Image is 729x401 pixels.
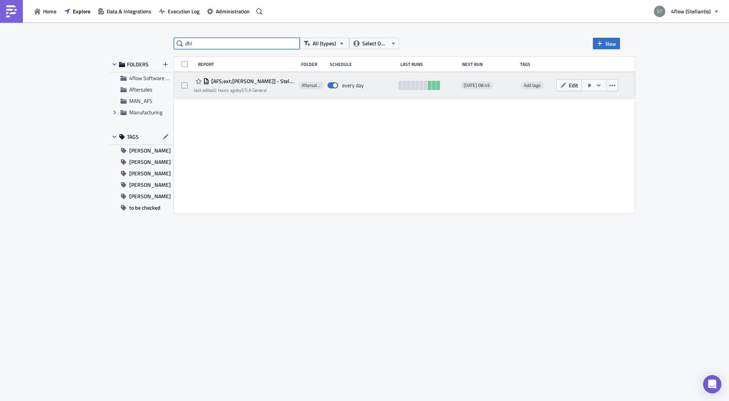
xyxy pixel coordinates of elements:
div: Last Runs [400,61,458,67]
div: Next Run [462,61,516,67]
div: every day [342,82,364,89]
button: Data & Integrations [94,5,155,17]
span: New [605,40,616,48]
button: [PERSON_NAME] [109,191,172,202]
span: All (types) [313,39,336,48]
button: New [593,38,620,49]
button: Explore [60,5,94,17]
img: Avatar [653,5,666,18]
span: [PERSON_NAME] [129,168,171,179]
button: All (types) [300,38,349,49]
span: [PERSON_NAME] [129,145,171,156]
span: FOLDERS [127,61,149,68]
button: Administration [203,5,254,17]
span: to be checked [129,202,161,213]
button: Edit [556,79,582,91]
button: Execution Log [155,5,203,17]
span: Select Owner [362,39,388,48]
input: Search Reports [174,38,300,49]
span: Execution Log [168,7,199,15]
span: [PERSON_NAME] [129,179,171,191]
span: Add tags [521,82,544,89]
div: Open Intercom Messenger [703,375,721,393]
span: [AFS;ext;t.bilek] - Stellantis AFS Carrier Compliance Data DHL [209,78,295,85]
span: Aftersales [129,85,153,93]
button: Select Owner [349,38,399,49]
span: [PERSON_NAME] [129,191,171,202]
span: Explore [73,7,90,15]
span: 4flow Software KAM [129,74,176,82]
div: Schedule [330,61,396,67]
button: [PERSON_NAME] [109,179,172,191]
span: Home [43,7,56,15]
button: to be checked [109,202,172,213]
span: Edit [569,81,578,89]
span: MAN_AFS [129,97,153,105]
div: last edited by STLA General [194,87,295,93]
button: [PERSON_NAME] [109,168,172,179]
span: Add tags [524,82,541,89]
button: 4flow (Stellantis) [649,3,723,20]
span: Administration [216,7,250,15]
span: [DATE] 08:45 [464,82,490,88]
button: [PERSON_NAME] [109,145,172,156]
span: Manufacturing [129,108,162,116]
span: 4flow (Stellantis) [671,7,711,15]
button: [PERSON_NAME] [109,156,172,168]
span: TAGS [127,133,139,140]
time: 2025-09-02T06:55:21Z [214,87,237,94]
div: Tags [520,61,553,67]
button: Home [31,5,60,17]
span: Data & Integrations [107,7,151,15]
div: Report [198,61,297,67]
img: PushMetrics [5,5,18,18]
span: Aftersales [302,82,321,88]
div: Folder [301,61,326,67]
span: [PERSON_NAME] [129,156,171,168]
